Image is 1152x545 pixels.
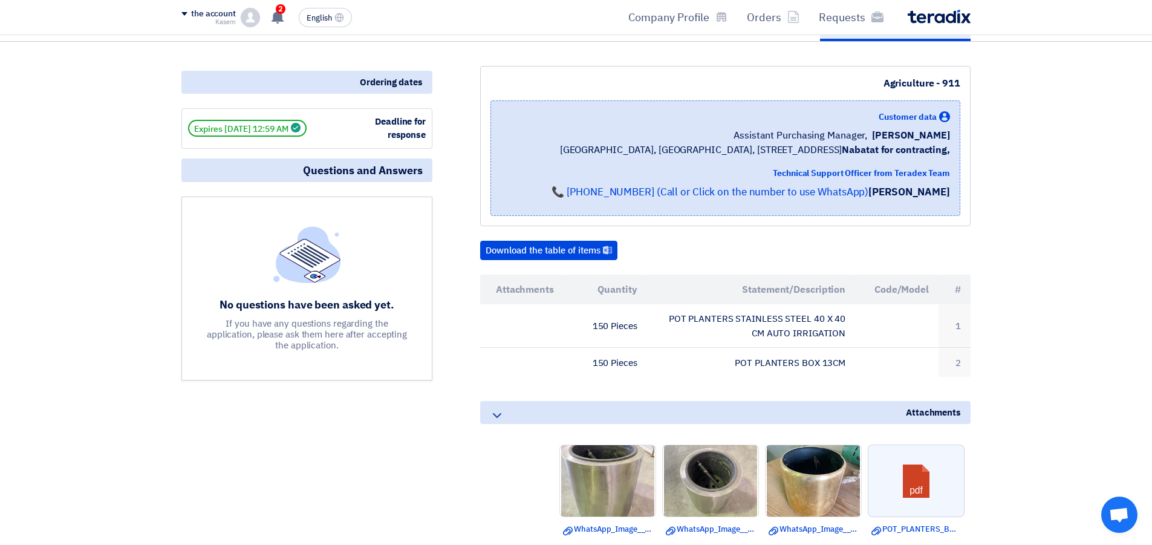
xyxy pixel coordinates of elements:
[597,282,637,297] font: Quantity
[552,184,868,200] a: 📞 [PHONE_NUMBER] (Call or Click on the number to use WhatsApp)
[215,17,236,27] font: Kasem
[375,115,426,142] font: Deadline for response
[908,10,971,24] img: Teradix logo
[766,418,861,544] img: WhatsApp_Image__at__AM_1754226608106.jpeg
[879,111,937,123] font: Customer data
[241,8,260,27] img: profile_test.png
[884,76,960,91] font: Agriculture - 911
[737,3,809,31] a: Orders
[360,76,423,89] font: Ordering dates
[299,8,352,27] button: English
[191,7,236,20] font: the account
[207,317,407,352] font: If you have any questions regarding the application, please ask them here after accepting the app...
[779,523,895,535] font: WhatsApp_Image__at__AM.jpeg
[874,282,929,297] font: Code/Model
[872,128,950,143] font: [PERSON_NAME]
[871,523,961,535] a: POT_PLANTERS_BOX_APPROVED_SUPPLY_REQUEST_.pdf
[560,418,656,544] img: WhatsApp_Image__at__AM_1754226614447.jpeg
[769,523,858,535] a: WhatsApp_Image__at__AM.jpeg
[560,143,842,157] font: [GEOGRAPHIC_DATA], [GEOGRAPHIC_DATA], [STREET_ADDRESS]
[480,241,617,260] button: Download the table of items
[955,282,961,297] font: #
[734,128,867,143] font: Assistant Purchasing Manager,
[593,319,637,333] font: 150 Pieces
[496,282,554,297] font: Attachments
[486,244,600,257] font: Download the table of items
[307,12,332,24] font: English
[906,406,961,419] font: Attachments
[955,319,961,333] font: 1
[747,9,781,25] font: Orders
[593,356,637,370] font: 150 Pieces
[1101,497,1137,533] a: Open chat
[194,123,288,135] font: Expires [DATE] 12:59 AM
[955,356,961,370] font: 2
[735,356,845,370] font: POT PLANTERS BOX 13CM
[563,523,652,535] a: WhatsApp_Image__at__AM.jpeg
[574,523,689,535] font: WhatsApp_Image__at__AM.jpeg
[669,312,845,340] font: POT PLANTERS STAINLESS STEEL 40 X 40 CM AUTO IRRIGATION
[882,523,1092,535] font: POT_PLANTERS_BOX_APPROVED_SUPPLY_REQUEST_.pdf
[868,184,950,200] font: [PERSON_NAME]
[742,282,845,297] font: Statement/Description
[273,226,341,283] img: empty_state_list.svg
[773,167,950,180] font: Technical Support Officer from Teradex Team
[809,3,893,31] a: Requests
[842,143,950,157] font: Nabatat for contracting,
[677,523,792,535] font: WhatsApp_Image__at__AM.jpeg
[628,9,709,25] font: Company Profile
[819,9,865,25] font: Requests
[220,296,394,313] font: No questions have been asked yet.
[663,418,758,544] img: WhatsApp_Image__at__AM_1754226611336.jpeg
[303,162,423,178] font: Questions and Answers
[666,523,755,535] a: WhatsApp_Image__at__AM.jpeg
[278,5,282,13] font: 2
